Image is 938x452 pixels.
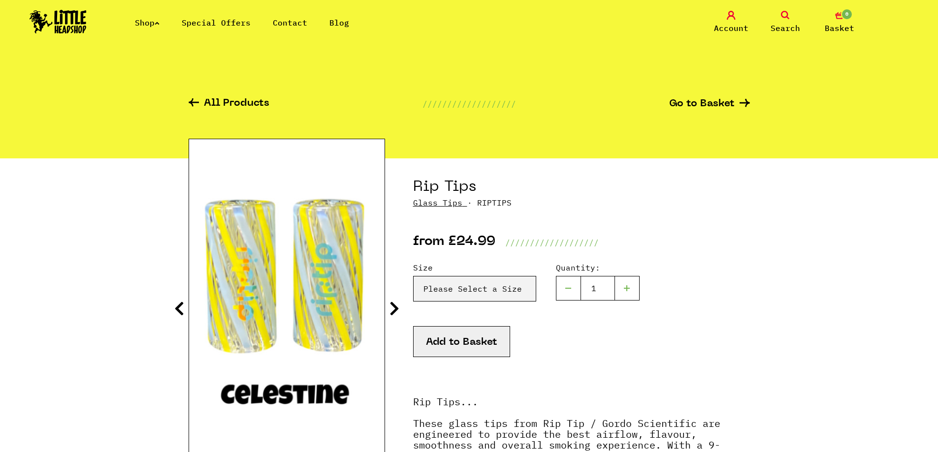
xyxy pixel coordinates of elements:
span: Account [714,22,748,34]
p: from £24.99 [413,237,495,248]
span: Search [771,22,800,34]
a: Go to Basket [669,99,750,109]
p: /////////////////// [505,237,599,248]
label: Quantity: [556,262,640,273]
input: 1 [581,276,615,301]
a: 0 Basket [815,11,864,34]
a: Glass Tips [413,198,462,208]
a: All Products [189,98,269,110]
a: Special Offers [182,18,251,28]
img: Little Head Shop Logo [30,10,87,33]
a: Search [761,11,810,34]
span: Basket [825,22,854,34]
span: 0 [841,8,853,20]
a: Blog [329,18,349,28]
a: Contact [273,18,307,28]
p: · RIPTIPS [413,197,750,209]
img: Rip Tips image 1 [189,179,385,422]
h1: Rip Tips [413,178,750,197]
p: /////////////////// [422,98,516,110]
button: Add to Basket [413,326,510,357]
a: Shop [135,18,160,28]
label: Size [413,262,536,273]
